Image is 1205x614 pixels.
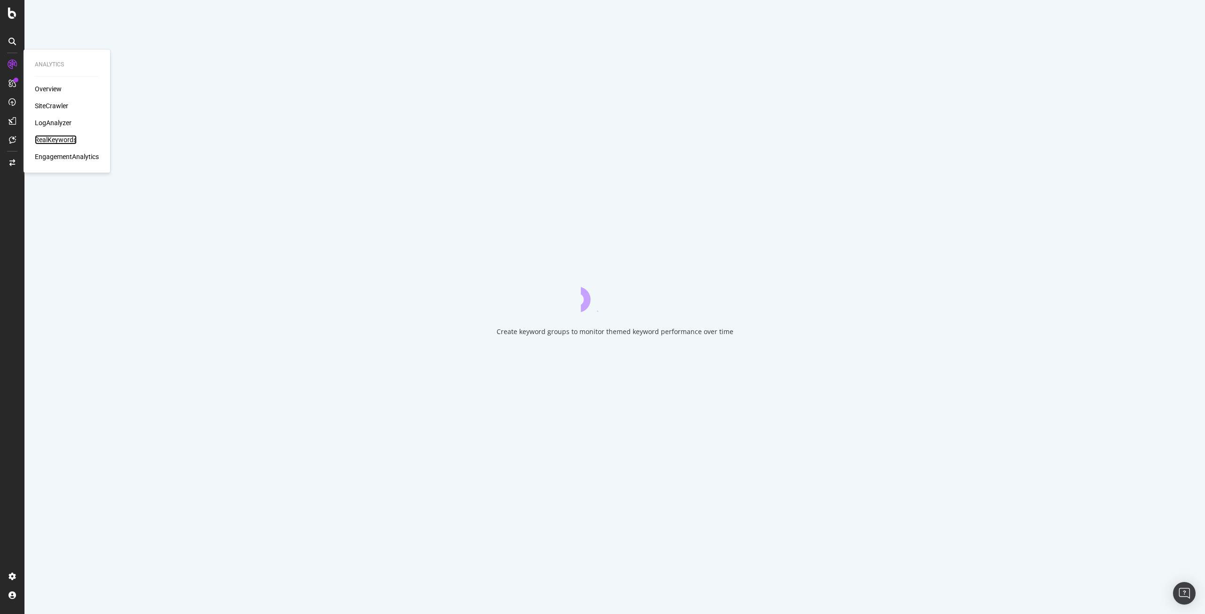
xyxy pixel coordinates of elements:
[35,61,99,69] div: Analytics
[35,101,68,111] a: SiteCrawler
[1173,582,1196,605] div: Open Intercom Messenger
[581,278,649,312] div: animation
[497,327,733,336] div: Create keyword groups to monitor themed keyword performance over time
[35,135,77,144] a: RealKeywords
[35,84,62,94] a: Overview
[35,118,72,128] a: LogAnalyzer
[35,152,99,161] a: EngagementAnalytics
